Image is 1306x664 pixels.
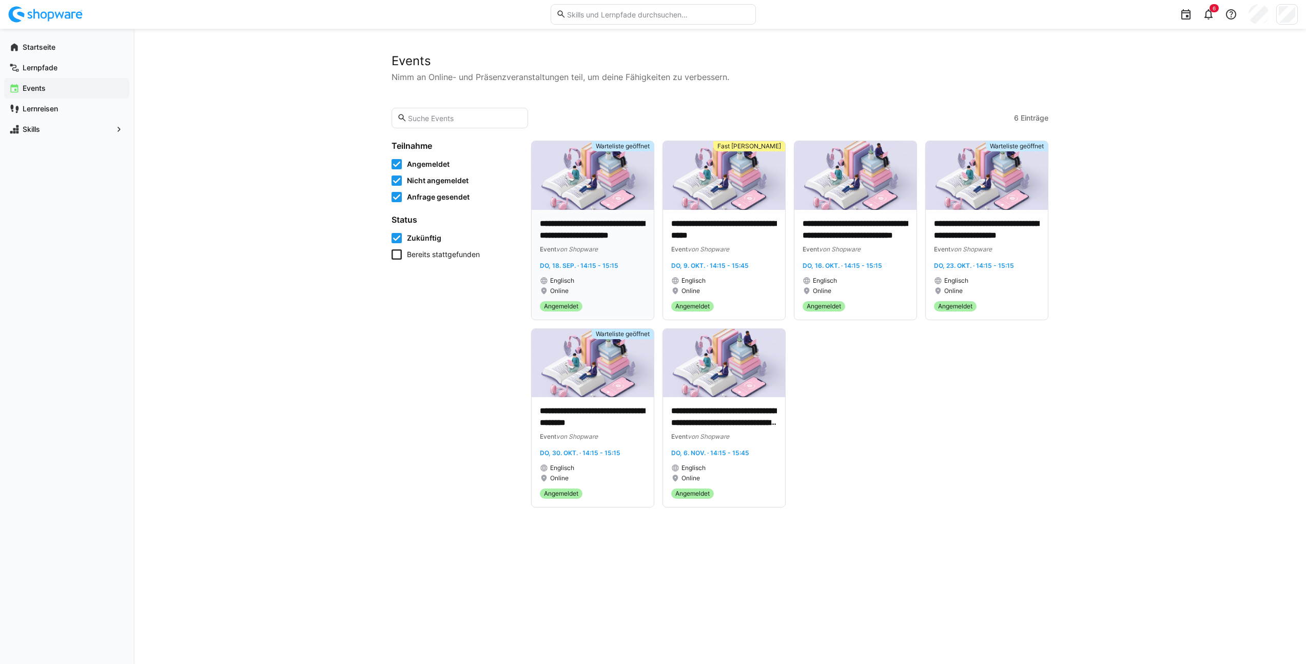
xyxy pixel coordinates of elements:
[675,302,710,310] span: Angemeldet
[532,141,654,210] img: image
[1213,5,1216,11] span: 6
[566,10,750,19] input: Skills und Lernpfade durchsuchen…
[671,449,749,457] span: Do, 6. Nov. · 14:15 - 15:45
[392,53,1048,69] h2: Events
[990,142,1044,150] span: Warteliste geöffnet
[544,490,578,498] span: Angemeldet
[944,287,963,295] span: Online
[392,214,519,225] h4: Status
[671,262,749,269] span: Do, 9. Okt. · 14:15 - 15:45
[407,249,480,260] span: Bereits stattgefunden
[934,245,950,253] span: Event
[663,141,785,210] img: image
[392,71,1048,83] p: Nimm an Online- und Präsenzveranstaltungen teil, um deine Fähigkeiten zu verbessern.
[717,142,781,150] span: Fast [PERSON_NAME]
[926,141,1048,210] img: image
[407,159,450,169] span: Angemeldet
[556,433,598,440] span: von Shopware
[540,433,556,440] span: Event
[671,245,688,253] span: Event
[407,192,470,202] span: Anfrage gesendet
[794,141,917,210] img: image
[540,245,556,253] span: Event
[681,464,706,472] span: Englisch
[544,302,578,310] span: Angemeldet
[550,287,569,295] span: Online
[688,433,729,440] span: von Shopware
[663,329,785,398] img: image
[681,287,700,295] span: Online
[540,262,618,269] span: Do, 18. Sep. · 14:15 - 15:15
[407,233,441,243] span: Zukünftig
[407,113,522,123] input: Suche Events
[813,287,831,295] span: Online
[688,245,729,253] span: von Shopware
[540,449,620,457] span: Do, 30. Okt. · 14:15 - 15:15
[681,277,706,285] span: Englisch
[681,474,700,482] span: Online
[934,262,1014,269] span: Do, 23. Okt. · 14:15 - 15:15
[596,142,650,150] span: Warteliste geöffnet
[803,245,819,253] span: Event
[550,474,569,482] span: Online
[1021,113,1048,123] span: Einträge
[407,175,469,186] span: Nicht angemeldet
[807,302,841,310] span: Angemeldet
[671,433,688,440] span: Event
[1014,113,1019,123] span: 6
[550,464,574,472] span: Englisch
[803,262,882,269] span: Do, 16. Okt. · 14:15 - 15:15
[938,302,972,310] span: Angemeldet
[550,277,574,285] span: Englisch
[596,330,650,338] span: Warteliste geöffnet
[675,490,710,498] span: Angemeldet
[813,277,837,285] span: Englisch
[950,245,992,253] span: von Shopware
[392,141,519,151] h4: Teilnahme
[944,277,968,285] span: Englisch
[819,245,861,253] span: von Shopware
[556,245,598,253] span: von Shopware
[532,329,654,398] img: image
